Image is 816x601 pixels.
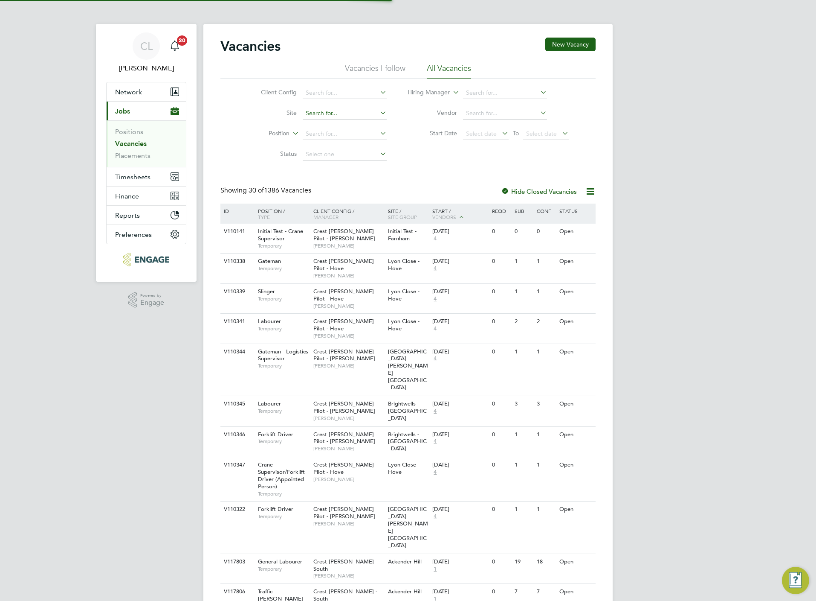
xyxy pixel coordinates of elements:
[512,284,535,300] div: 1
[535,554,557,570] div: 18
[107,82,186,101] button: Network
[557,396,594,412] div: Open
[432,235,438,242] span: 4
[258,318,281,325] span: Labourer
[313,318,374,332] span: Crest [PERSON_NAME] Pilot - Hove
[313,257,374,272] span: Crest [PERSON_NAME] Pilot - Hove
[388,400,427,422] span: Brightwells - [GEOGRAPHIC_DATA]
[512,457,535,473] div: 1
[388,461,420,476] span: Lyon Close - Hove
[490,554,512,570] div: 0
[512,344,535,360] div: 1
[240,129,289,138] label: Position
[313,272,384,279] span: [PERSON_NAME]
[313,415,384,422] span: [PERSON_NAME]
[432,265,438,272] span: 4
[432,588,488,595] div: [DATE]
[222,427,252,443] div: V110346
[115,230,152,239] span: Preferences
[107,102,186,120] button: Jobs
[388,588,422,595] span: Ackender Hill
[303,128,387,140] input: Search for...
[388,228,417,242] span: Initial Test - Farnham
[490,396,512,412] div: 0
[535,344,557,360] div: 1
[258,558,302,565] span: General Labourer
[107,167,186,186] button: Timesheets
[115,128,143,136] a: Positions
[313,558,377,572] span: Crest [PERSON_NAME] - South
[222,314,252,330] div: V110341
[313,461,374,476] span: Crest [PERSON_NAME] Pilot - Hove
[313,228,375,242] span: Crest [PERSON_NAME] Pilot - [PERSON_NAME]
[303,108,387,120] input: Search for...
[388,213,417,220] span: Site Group
[490,224,512,239] div: 0
[166,32,183,60] a: 20
[177,35,187,46] span: 20
[512,224,535,239] div: 0
[432,400,488,408] div: [DATE]
[258,362,309,369] span: Temporary
[107,206,186,225] button: Reports
[432,325,438,333] span: 4
[222,457,252,473] div: V110347
[106,32,186,73] a: CL[PERSON_NAME]
[249,186,311,195] span: 1386 Vacancies
[106,63,186,73] span: Chloe Lyons
[557,344,594,360] div: Open
[258,566,309,572] span: Temporary
[258,288,275,295] span: Slinger
[512,554,535,570] div: 19
[557,204,594,218] div: Status
[140,41,153,52] span: CL
[258,513,309,520] span: Temporary
[512,502,535,517] div: 1
[490,427,512,443] div: 0
[258,431,293,438] span: Forklift Driver
[526,130,557,137] span: Select date
[386,204,431,224] div: Site /
[535,502,557,517] div: 1
[388,318,420,332] span: Lyon Close - Hove
[115,140,147,148] a: Vacancies
[258,295,309,302] span: Temporary
[313,520,384,527] span: [PERSON_NAME]
[107,120,186,167] div: Jobs
[258,408,309,414] span: Temporary
[432,431,488,438] div: [DATE]
[535,427,557,443] div: 1
[248,150,297,158] label: Status
[258,242,309,249] span: Temporary
[466,130,497,137] span: Select date
[432,318,488,325] div: [DATE]
[557,554,594,570] div: Open
[258,400,281,407] span: Labourer
[140,292,164,299] span: Powered by
[512,254,535,269] div: 1
[220,186,313,195] div: Showing
[222,502,252,517] div: V110322
[432,513,438,520] span: 4
[313,288,374,302] span: Crest [PERSON_NAME] Pilot - Hove
[222,224,252,239] div: V110141
[512,584,535,600] div: 7
[115,152,150,160] a: Placements
[115,192,139,200] span: Finance
[249,186,264,195] span: 30 of
[408,109,457,117] label: Vendor
[313,348,375,362] span: Crest [PERSON_NAME] Pilot - [PERSON_NAME]
[430,204,490,225] div: Start /
[432,461,488,469] div: [DATE]
[432,438,438,445] span: 4
[313,333,384,339] span: [PERSON_NAME]
[463,108,547,120] input: Search for...
[222,554,252,570] div: V117803
[313,242,384,249] span: [PERSON_NAME]
[401,88,450,97] label: Hiring Manager
[222,284,252,300] div: V110339
[432,295,438,303] span: 4
[313,213,339,220] span: Manager
[427,63,471,79] li: All Vacancies
[432,348,488,356] div: [DATE]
